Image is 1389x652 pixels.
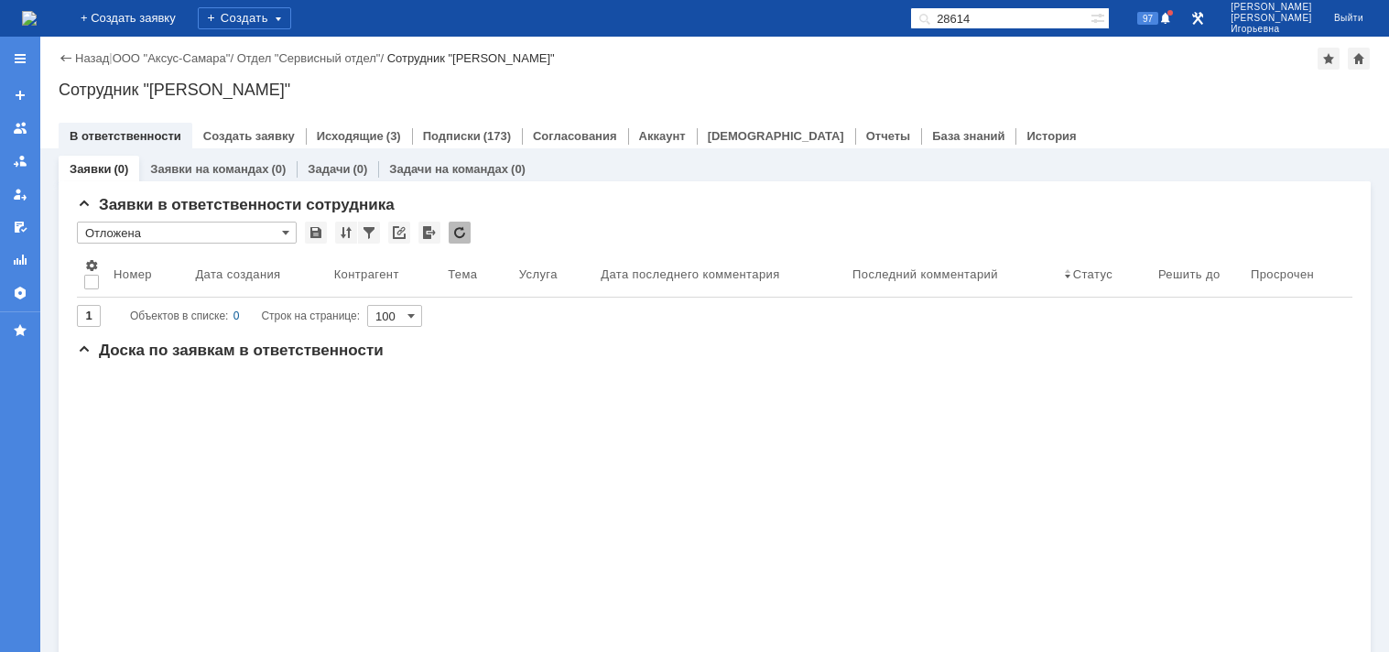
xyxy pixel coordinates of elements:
[1091,8,1109,26] span: Расширенный поиск
[233,305,240,327] div: 0
[237,51,387,65] div: /
[1318,48,1340,70] div: Добавить в избранное
[418,222,440,244] div: Экспорт списка
[84,258,99,273] span: Настройки
[198,7,291,29] div: Создать
[440,251,512,298] th: Тема
[423,129,481,143] a: Подписки
[75,51,109,65] a: Назад
[109,50,112,64] div: |
[5,81,35,110] a: Создать заявку
[114,162,128,176] div: (0)
[1073,267,1112,281] div: Статус
[237,51,381,65] a: Отдел "Сервисный отдел"
[106,251,188,298] th: Номер
[150,162,268,176] a: Заявки на командах
[317,129,384,143] a: Исходящие
[130,305,360,327] i: Строк на странице:
[1348,48,1370,70] div: Сделать домашней страницей
[308,162,350,176] a: Задачи
[358,222,380,244] div: Фильтрация...
[59,81,1371,99] div: Сотрудник "[PERSON_NAME]"
[5,212,35,242] a: Мои согласования
[601,267,779,281] div: Дата последнего комментария
[512,251,593,298] th: Услуга
[1231,2,1312,13] span: [PERSON_NAME]
[22,11,37,26] a: Перейти на домашнюю страницу
[1158,267,1221,281] div: Решить до
[1231,13,1312,24] span: [PERSON_NAME]
[353,162,367,176] div: (0)
[519,267,558,281] div: Услуга
[1231,24,1312,35] span: Игорьевна
[70,162,111,176] a: Заявки
[1187,7,1209,29] a: Перейти в интерфейс администратора
[5,278,35,308] a: Настройки
[113,51,237,65] div: /
[511,162,526,176] div: (0)
[5,147,35,176] a: Заявки в моей ответственности
[327,251,441,298] th: Контрагент
[70,129,181,143] a: В ответственности
[77,196,395,213] span: Заявки в ответственности сотрудника
[387,51,555,65] div: Сотрудник "[PERSON_NAME]"
[533,129,617,143] a: Согласования
[1137,12,1158,25] span: 97
[305,222,327,244] div: Сохранить вид
[448,267,477,281] div: Тема
[593,251,845,298] th: Дата последнего комментария
[77,342,384,359] span: Доска по заявкам в ответственности
[1057,251,1151,298] th: Статус
[866,129,911,143] a: Отчеты
[449,222,471,244] div: Обновлять список
[130,310,228,322] span: Объектов в списке:
[1026,129,1076,143] a: История
[852,267,998,281] div: Последний комментарий
[203,129,295,143] a: Создать заявку
[5,245,35,275] a: Отчеты
[271,162,286,176] div: (0)
[932,129,1004,143] a: База знаний
[195,267,280,281] div: Дата создания
[22,11,37,26] img: logo
[386,129,401,143] div: (3)
[5,114,35,143] a: Заявки на командах
[114,267,152,281] div: Номер
[639,129,686,143] a: Аккаунт
[708,129,844,143] a: [DEMOGRAPHIC_DATA]
[188,251,326,298] th: Дата создания
[334,267,399,281] div: Контрагент
[335,222,357,244] div: Сортировка...
[1251,267,1314,281] div: Просрочен
[113,51,231,65] a: ООО "Аксус-Самара"
[5,179,35,209] a: Мои заявки
[389,162,508,176] a: Задачи на командах
[388,222,410,244] div: Скопировать ссылку на список
[483,129,511,143] div: (173)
